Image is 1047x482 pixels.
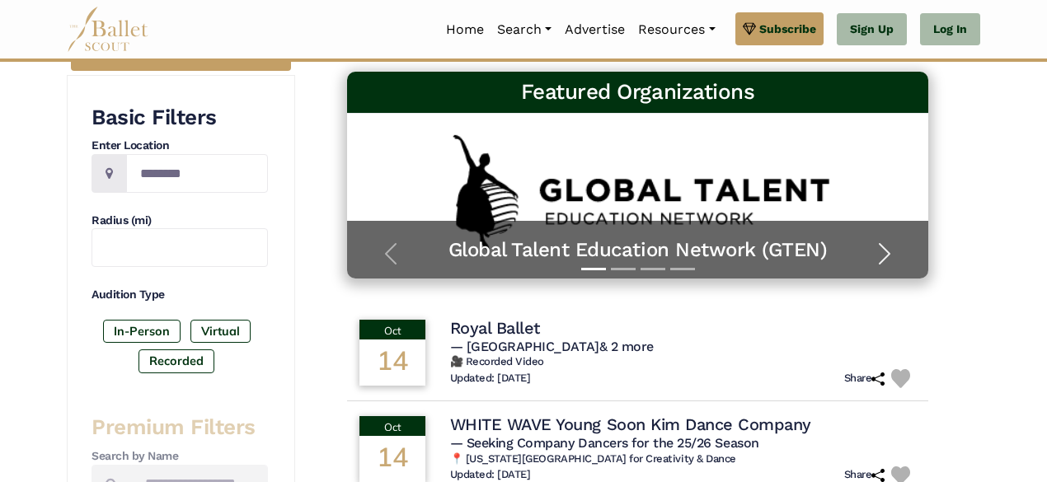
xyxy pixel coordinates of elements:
label: In-Person [103,320,181,343]
span: — Seeking Company Dancers for the 25/26 Season [450,435,759,451]
h4: Royal Ballet [450,317,540,339]
a: & 2 more [599,339,654,354]
a: Resources [631,12,721,47]
h4: WHITE WAVE Young Soon Kim Dance Company [450,414,811,435]
h6: Share [844,468,885,482]
a: Sign Up [837,13,907,46]
h6: Share [844,372,885,386]
h3: Basic Filters [92,104,268,132]
h6: Updated: [DATE] [450,372,531,386]
h4: Search by Name [92,448,268,465]
img: gem.svg [743,20,756,38]
div: Oct [359,320,425,339]
h6: 🎥 Recorded Video [450,355,917,369]
span: — [GEOGRAPHIC_DATA] [450,339,654,354]
a: Advertise [558,12,631,47]
h6: 📍 [US_STATE][GEOGRAPHIC_DATA] for Creativity & Dance [450,452,917,466]
button: Slide 2 [611,260,636,278]
a: Global Talent Education Network (GTEN) [364,237,913,263]
div: Oct [359,416,425,436]
h4: Radius (mi) [92,213,268,229]
button: Slide 3 [641,260,665,278]
h3: Featured Organizations [360,78,916,106]
button: Slide 4 [670,260,695,278]
a: Home [439,12,491,47]
h3: Premium Filters [92,414,268,442]
a: Subscribe [735,12,824,45]
input: Location [126,154,268,193]
div: 14 [359,339,425,386]
a: Search [491,12,558,47]
div: 14 [359,436,425,482]
button: Slide 1 [581,260,606,278]
span: Subscribe [759,20,816,38]
label: Virtual [190,320,251,343]
h4: Audition Type [92,287,268,303]
label: Recorded [139,349,214,372]
a: Log In [920,13,980,46]
h4: Enter Location [92,138,268,154]
h6: Updated: [DATE] [450,468,531,482]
